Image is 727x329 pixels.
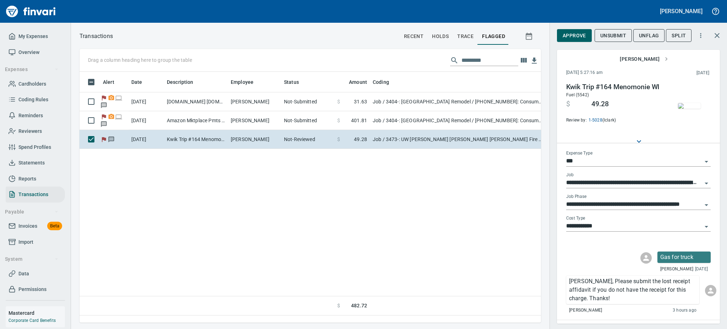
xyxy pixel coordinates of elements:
[620,55,668,64] span: [PERSON_NAME]
[529,55,540,66] button: Download Table
[6,44,65,60] a: Overview
[709,27,726,44] button: Close transaction
[370,92,547,111] td: Job / 3404-: [GEOGRAPHIC_DATA] Remodel / [PHONE_NUMBER]: Consumable Tools & Accessories - General...
[131,78,142,86] span: Date
[6,155,65,171] a: Statements
[5,65,59,74] span: Expenses
[167,78,203,86] span: Description
[657,252,711,263] div: Click for options
[557,29,592,42] button: Approve
[566,92,589,97] span: Fuel (5542)
[6,139,65,155] a: Spend Profiles
[281,92,334,111] td: Not-Submitted
[115,114,122,119] span: Online transaction
[100,122,108,126] span: Has messages
[100,137,108,141] span: Flagged
[6,108,65,124] a: Reminders
[566,100,570,108] span: $
[337,117,340,124] span: $
[569,277,696,303] p: [PERSON_NAME], Please submit the lost receipt affidavit if you do not have the receipt for this c...
[164,111,228,130] td: Amazon Mktplace Pmts [DOMAIN_NAME][URL] WA
[129,130,164,149] td: [DATE]
[351,302,367,309] span: 482.72
[563,31,586,40] span: Approve
[18,143,51,152] span: Spend Profiles
[566,83,662,91] h4: Kwik Trip #164 Menomonie WI
[6,171,65,187] a: Reports
[617,53,671,66] button: [PERSON_NAME]
[103,78,114,86] span: Alert
[131,78,152,86] span: Date
[18,95,48,104] span: Coding Rules
[18,48,39,57] span: Overview
[432,32,449,41] span: holds
[340,78,367,86] span: Amount
[5,207,59,216] span: Payable
[566,69,650,76] span: [DATE] 5:27:16 am
[2,205,61,219] button: Payable
[650,70,709,77] span: This charge was settled by the merchant and appears on the 2025/08/31 statement.
[337,302,340,309] span: $
[18,269,29,278] span: Data
[660,7,703,15] h5: [PERSON_NAME]
[658,6,704,17] button: [PERSON_NAME]
[108,114,115,119] span: Receipt Required
[666,29,692,42] button: Split
[2,253,61,266] button: System
[587,118,602,123] a: 1-5028
[18,80,46,88] span: Cardholders
[129,92,164,111] td: [DATE]
[129,111,164,130] td: [DATE]
[115,96,122,100] span: Online transaction
[9,309,65,317] h6: Mastercard
[6,28,65,44] a: My Expenses
[100,96,108,100] span: Flagged
[566,117,662,124] span: Review by: (lclark)
[354,98,367,105] span: 31.63
[566,216,585,221] label: Cost Type
[566,195,586,199] label: Job Phase
[337,136,340,143] span: $
[18,222,37,231] span: Invoices
[18,158,45,167] span: Statements
[18,111,43,120] span: Reminders
[6,266,65,282] a: Data
[673,307,696,314] span: 3 hours ago
[47,222,62,230] span: Beta
[2,63,61,76] button: Expenses
[108,96,115,100] span: Receipt Required
[228,111,281,130] td: [PERSON_NAME]
[373,78,398,86] span: Coding
[6,281,65,297] a: Permissions
[18,190,48,199] span: Transactions
[231,78,253,86] span: Employee
[701,200,711,210] button: Open
[281,130,334,149] td: Not-Reviewed
[88,56,192,64] p: Drag a column heading here to group the table
[600,31,626,40] span: Unsubmit
[566,276,699,304] div: Click for options
[672,31,686,40] span: Split
[660,253,708,261] p: Gas for truck
[701,157,711,167] button: Open
[103,78,124,86] span: Alert
[701,222,711,232] button: Open
[566,151,592,156] label: Expense Type
[9,318,56,323] a: Corporate Card Benefits
[639,31,659,40] span: UnFlag
[6,187,65,203] a: Transactions
[80,32,113,41] nav: breadcrumb
[18,238,33,247] span: Import
[167,78,193,86] span: Description
[164,92,228,111] td: [DOMAIN_NAME] [DOMAIN_NAME][URL] WA
[6,92,65,108] a: Coding Rules
[595,29,632,42] button: Unsubmit
[100,103,108,108] span: Has messages
[18,127,42,136] span: Reviewers
[284,78,308,86] span: Status
[349,78,367,86] span: Amount
[18,285,47,294] span: Permissions
[354,136,367,143] span: 49.28
[18,32,48,41] span: My Expenses
[231,78,263,86] span: Employee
